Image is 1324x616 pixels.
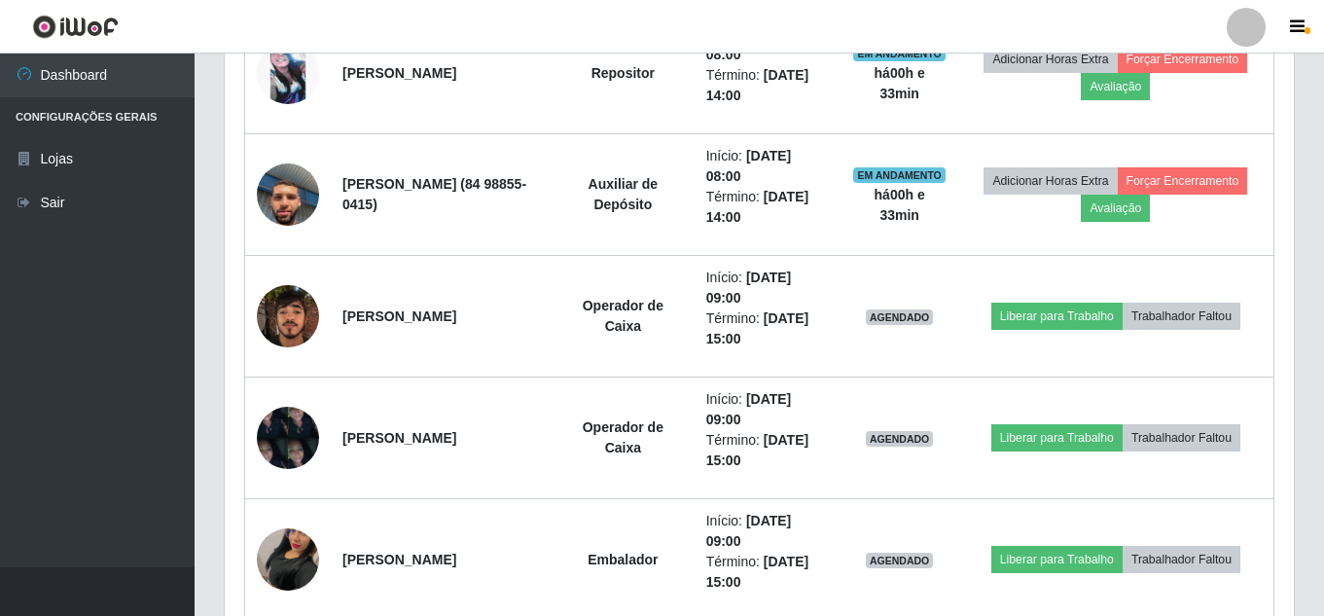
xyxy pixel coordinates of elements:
strong: Repositor [591,65,655,81]
strong: Auxiliar de Depósito [589,176,659,212]
button: Trabalhador Faltou [1123,546,1240,573]
strong: Embalador [588,552,658,567]
li: Término: [706,308,830,349]
button: Forçar Encerramento [1118,46,1248,73]
strong: há 00 h e 33 min [875,65,925,101]
span: AGENDADO [866,431,934,447]
button: Forçar Encerramento [1118,167,1248,195]
img: 1753810548445.jpeg [257,504,319,615]
li: Início: [706,268,830,308]
strong: [PERSON_NAME] [342,552,456,567]
button: Liberar para Trabalho [991,424,1123,452]
strong: Operador de Caixa [583,419,663,455]
img: 1652231236130.jpeg [257,42,319,104]
img: 1750954227497.jpeg [257,274,319,357]
li: Término: [706,552,830,593]
button: Adicionar Horas Extra [984,167,1117,195]
li: Término: [706,65,830,106]
button: Liberar para Trabalho [991,546,1123,573]
strong: Operador de Caixa [583,298,663,334]
strong: há 00 h e 33 min [875,187,925,223]
strong: [PERSON_NAME] [342,308,456,324]
button: Trabalhador Faltou [1123,424,1240,452]
img: 1752607957253.jpeg [257,139,319,250]
strong: [PERSON_NAME] [342,65,456,81]
button: Trabalhador Faltou [1123,303,1240,330]
li: Início: [706,146,830,187]
span: AGENDADO [866,553,934,568]
li: Término: [706,430,830,471]
button: Avaliação [1081,73,1150,100]
li: Início: [706,511,830,552]
time: [DATE] 09:00 [706,513,792,549]
li: Término: [706,187,830,228]
span: EM ANDAMENTO [853,167,946,183]
strong: [PERSON_NAME] [342,430,456,446]
img: 1754847204273.jpeg [257,396,319,479]
button: Adicionar Horas Extra [984,46,1117,73]
button: Liberar para Trabalho [991,303,1123,330]
img: CoreUI Logo [32,15,119,39]
strong: [PERSON_NAME] (84 98855-0415) [342,176,526,212]
time: [DATE] 09:00 [706,270,792,306]
li: Início: [706,389,830,430]
button: Avaliação [1081,195,1150,222]
time: [DATE] 08:00 [706,148,792,184]
span: AGENDADO [866,309,934,325]
time: [DATE] 09:00 [706,391,792,427]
